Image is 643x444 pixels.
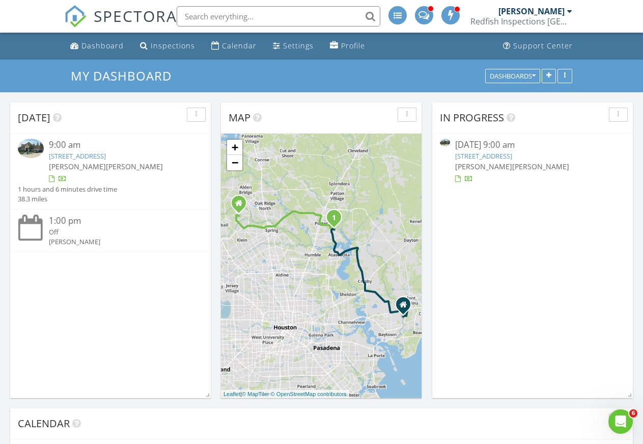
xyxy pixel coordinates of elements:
span: SPECTORA [94,5,177,27]
a: Calendar [207,37,261,56]
div: Calendar [222,41,257,50]
div: Profile [341,41,365,50]
div: 1:00 pm [49,215,188,227]
a: [STREET_ADDRESS] [455,151,512,161]
span: Calendar [18,416,70,430]
div: 38.3 miles [18,194,117,204]
div: Redfish Inspections Houston [470,16,572,27]
div: [PERSON_NAME] [49,237,188,247]
a: Profile [326,37,369,56]
img: 9365643%2Fcover_photos%2FDTdclmcSlHoYVcdE634F%2Fsmall.jpg [18,139,44,158]
a: SPECTORA [64,14,177,35]
span: In Progress [440,111,504,124]
img: 9365643%2Fcover_photos%2FDTdclmcSlHoYVcdE634F%2Fsmall.jpg [440,139,450,146]
div: Dashboards [490,72,536,80]
div: Dashboard [81,41,124,50]
div: 9:00 am [49,139,188,151]
img: The Best Home Inspection Software - Spectora [64,5,87,28]
a: [DATE] 9:00 am [STREET_ADDRESS] [PERSON_NAME][PERSON_NAME] [440,139,625,184]
a: © MapTiler [242,391,269,397]
div: 1 hours and 6 minutes drive time [18,185,117,194]
span: [PERSON_NAME] [106,162,163,171]
div: [PERSON_NAME] [498,6,565,16]
div: 8119 Hideaway Lake Cir, Spring TX 77389 [239,203,245,209]
span: Map [229,111,250,124]
button: Dashboards [485,69,540,83]
a: © OpenStreetMap contributors [271,391,347,397]
span: [PERSON_NAME] [455,162,512,171]
a: 9:00 am [STREET_ADDRESS] [PERSON_NAME][PERSON_NAME] 1 hours and 6 minutes drive time 38.3 miles [18,139,203,204]
a: Leaflet [223,391,240,397]
input: Search everything... [177,6,380,27]
div: 9730 Cherokee Street, Baytown TX 77521 [403,304,409,310]
a: [STREET_ADDRESS] [49,151,106,161]
iframe: Intercom live chat [608,409,633,434]
span: [PERSON_NAME] [49,162,106,171]
a: Dashboard [66,37,128,56]
div: [DATE] 9:00 am [455,139,609,151]
a: Inspections [136,37,199,56]
span: 6 [629,409,637,417]
a: Settings [269,37,318,56]
a: Support Center [499,37,577,56]
a: My Dashboard [71,67,180,84]
div: Support Center [513,41,573,50]
a: Zoom out [227,155,242,170]
div: Inspections [151,41,195,50]
div: | [221,390,349,399]
span: [DATE] [18,111,50,124]
div: Settings [283,41,314,50]
i: 1 [332,215,336,222]
a: Zoom in [227,140,242,155]
div: 3466 Oakheath Manor Way, Houston, TX 77365 [334,217,340,223]
div: Off [49,227,188,237]
span: [PERSON_NAME] [512,162,569,171]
